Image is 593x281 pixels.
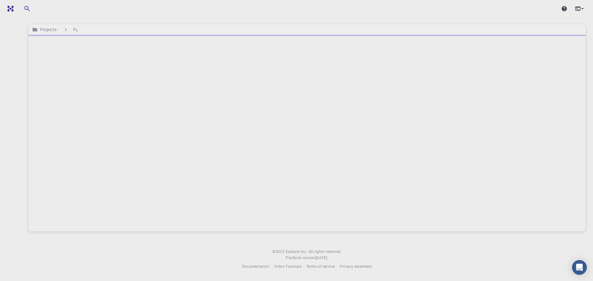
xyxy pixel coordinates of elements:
[286,255,315,261] span: Platform version
[340,263,372,270] a: Privacy statement
[31,26,82,33] nav: breadcrumb
[286,249,307,255] a: Exabyte Inc.
[242,264,269,269] span: Documentation
[306,264,335,269] span: Terms of service
[274,263,301,270] a: Video Tutorials
[286,249,307,254] span: Exabyte Inc.
[5,6,14,12] img: logo
[315,255,328,261] a: [DATE].
[572,260,587,275] div: Open Intercom Messenger
[340,264,372,269] span: Privacy statement
[272,249,285,255] span: © 2025
[315,255,328,260] span: [DATE] .
[274,264,301,269] span: Video Tutorials
[306,263,335,270] a: Terms of service
[38,26,59,33] h6: Projects -
[309,249,342,255] span: All rights reserved.
[242,263,269,270] a: Documentation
